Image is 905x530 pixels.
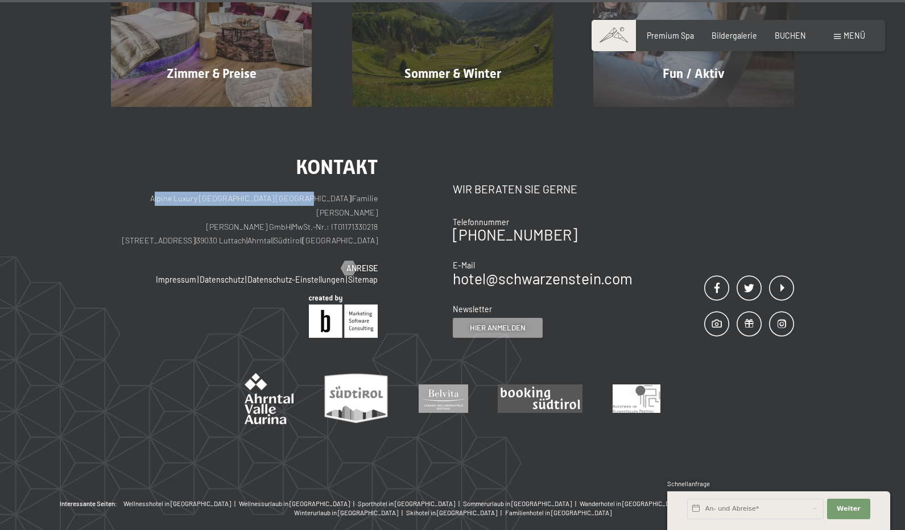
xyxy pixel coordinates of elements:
[246,235,247,245] span: |
[463,500,572,507] span: Sommerurlaub in [GEOGRAPHIC_DATA]
[301,235,303,245] span: |
[453,217,509,227] span: Telefonnummer
[348,275,378,284] a: Sitemap
[406,508,505,517] a: Skihotel in [GEOGRAPHIC_DATA] |
[341,263,378,274] a: Anreise
[470,322,526,333] span: Hier anmelden
[111,192,378,248] p: Alpine Luxury [GEOGRAPHIC_DATA] [GEOGRAPHIC_DATA] Familie [PERSON_NAME] [PERSON_NAME] GmbH MwSt.-...
[404,67,501,81] span: Sommer & Winter
[498,509,505,516] span: |
[647,31,694,40] a: Premium Spa
[346,275,347,284] span: |
[827,499,870,519] button: Weiter
[505,509,611,516] span: Familienhotel in [GEOGRAPHIC_DATA]
[123,500,231,507] span: Wellnesshotel in [GEOGRAPHIC_DATA]
[247,275,345,284] a: Datenschutz-Einstellungen
[505,508,611,517] a: Familienhotel in [GEOGRAPHIC_DATA]
[399,509,406,516] span: |
[167,67,257,81] span: Zimmer & Preise
[406,509,497,516] span: Skihotel in [GEOGRAPHIC_DATA]
[453,183,577,196] span: Wir beraten Sie gerne
[291,222,292,231] span: |
[453,304,492,314] span: Newsletter
[456,500,463,507] span: |
[358,500,455,507] span: Sporthotel in [GEOGRAPHIC_DATA]
[453,260,475,270] span: E-Mail
[239,499,358,508] a: Wellnessurlaub in [GEOGRAPHIC_DATA] |
[296,155,378,179] span: Kontakt
[232,500,239,507] span: |
[239,500,350,507] span: Wellnessurlaub in [GEOGRAPHIC_DATA]
[775,31,806,40] a: BUCHEN
[60,499,117,508] b: Interessante Seiten:
[453,270,633,287] a: hotel@schwarzenstein.com
[272,235,274,245] span: |
[573,500,580,507] span: |
[463,499,580,508] a: Sommerurlaub in [GEOGRAPHIC_DATA] |
[580,499,729,508] a: Wanderhotel in [GEOGRAPHIC_DATA] mit 4 Sternen |
[837,504,861,514] span: Weiter
[667,480,710,487] span: Schnellanfrage
[195,235,196,245] span: |
[844,31,865,40] span: Menü
[453,226,577,243] a: [PHONE_NUMBER]
[309,295,378,338] img: Brandnamic GmbH | Leading Hospitality Solutions
[358,499,463,508] a: Sporthotel in [GEOGRAPHIC_DATA] |
[156,275,196,284] a: Impressum
[663,67,725,81] span: Fun / Aktiv
[123,499,239,508] a: Wellnesshotel in [GEOGRAPHIC_DATA] |
[351,500,358,507] span: |
[197,275,199,284] span: |
[580,500,721,507] span: Wanderhotel in [GEOGRAPHIC_DATA] mit 4 Sternen
[294,508,406,517] a: Winterurlaub in [GEOGRAPHIC_DATA] |
[346,263,378,274] span: Anreise
[351,193,352,203] span: |
[294,509,398,516] span: Winterurlaub in [GEOGRAPHIC_DATA]
[245,275,246,284] span: |
[712,31,757,40] a: Bildergalerie
[200,275,244,284] a: Datenschutz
